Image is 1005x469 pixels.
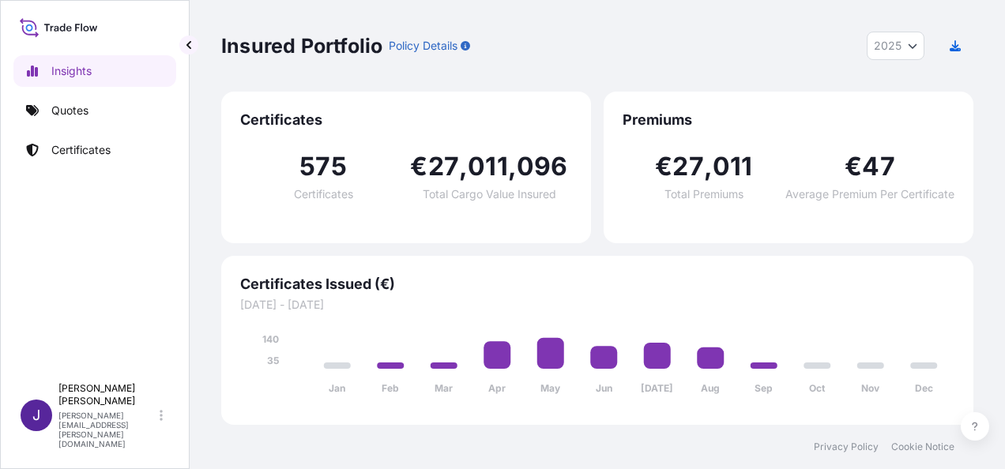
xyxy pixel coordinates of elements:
[862,154,894,179] span: 47
[664,189,743,200] span: Total Premiums
[517,154,568,179] span: 096
[240,111,572,129] span: Certificates
[874,38,901,54] span: 2025
[410,154,427,179] span: €
[845,154,862,179] span: €
[459,154,468,179] span: ,
[51,142,111,158] p: Certificates
[51,63,92,79] p: Insights
[389,38,457,54] p: Policy Details
[299,154,347,179] span: 575
[13,55,176,87] a: Insights
[641,382,673,394] tspan: [DATE]
[468,154,508,179] span: 011
[423,189,556,200] span: Total Cargo Value Insured
[508,154,517,179] span: ,
[240,275,954,294] span: Certificates Issued (€)
[915,382,933,394] tspan: Dec
[13,95,176,126] a: Quotes
[623,111,954,129] span: Premiums
[488,382,506,394] tspan: Apr
[32,407,40,423] span: J
[861,382,880,394] tspan: Nov
[13,134,176,166] a: Certificates
[540,382,561,394] tspan: May
[435,382,453,394] tspan: Mar
[704,154,713,179] span: ,
[755,382,773,394] tspan: Sep
[51,103,88,118] p: Quotes
[785,189,954,200] span: Average Premium Per Certificate
[891,441,954,453] a: Cookie Notice
[655,154,672,179] span: €
[329,382,345,394] tspan: Jan
[428,154,459,179] span: 27
[713,154,753,179] span: 011
[240,297,954,313] span: [DATE] - [DATE]
[809,382,826,394] tspan: Oct
[58,382,156,407] p: [PERSON_NAME] [PERSON_NAME]
[814,441,879,453] a: Privacy Policy
[221,33,382,58] p: Insured Portfolio
[58,411,156,448] p: [PERSON_NAME][EMAIL_ADDRESS][PERSON_NAME][DOMAIN_NAME]
[294,189,353,200] span: Certificates
[382,382,399,394] tspan: Feb
[701,382,720,394] tspan: Aug
[267,355,279,366] tspan: 35
[867,32,924,60] button: Year Selector
[672,154,703,179] span: 27
[596,382,612,394] tspan: Jun
[262,333,279,345] tspan: 140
